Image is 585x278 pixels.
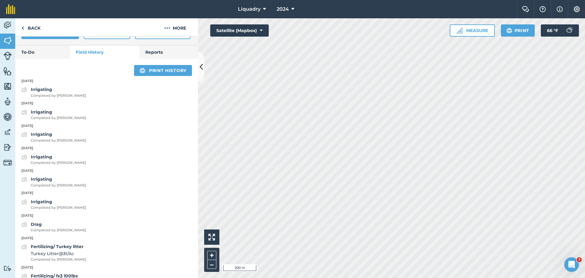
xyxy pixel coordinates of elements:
img: svg+xml;base64,PD94bWwgdmVyc2lvbj0iMS4wIiBlbmNvZGluZz0idXRmLTgiPz4KPCEtLSBHZW5lcmF0b3I6IEFkb2JlIE... [3,158,12,167]
span: Completed by [PERSON_NAME] [31,115,86,121]
a: IrrigatingCompleted by [PERSON_NAME] [21,176,86,188]
span: Completed by [PERSON_NAME] [31,183,86,188]
strong: Irrigating [31,176,52,182]
img: svg+xml;base64,PHN2ZyB4bWxucz0iaHR0cDovL3d3dy53My5vcmcvMjAwMC9zdmciIHdpZHRoPSIyMCIgaGVpZ2h0PSIyNC... [164,24,170,32]
strong: Irrigating [31,154,52,160]
strong: Drag [31,222,42,227]
img: Four arrows, one pointing top left, one top right, one bottom right and the last bottom left [208,234,215,240]
p: [DATE] [15,265,198,270]
p: [DATE] [15,190,198,196]
span: 3 [577,257,582,262]
a: DragCompleted by [PERSON_NAME] [21,221,86,233]
span: Liquadry [238,5,261,13]
img: A question mark icon [539,6,546,12]
img: svg+xml;base64,PD94bWwgdmVyc2lvbj0iMS4wIiBlbmNvZGluZz0idXRmLTgiPz4KPCEtLSBHZW5lcmF0b3I6IEFkb2JlIE... [21,109,27,116]
img: Two speech bubbles overlapping with the left bubble in the forefront [522,6,529,12]
span: Completed by [PERSON_NAME] [31,228,86,233]
img: svg+xml;base64,PD94bWwgdmVyc2lvbj0iMS4wIiBlbmNvZGluZz0idXRmLTgiPz4KPCEtLSBHZW5lcmF0b3I6IEFkb2JlIE... [3,143,12,152]
p: [DATE] [15,168,198,174]
button: More [152,18,198,36]
img: svg+xml;base64,PHN2ZyB4bWxucz0iaHR0cDovL3d3dy53My5vcmcvMjAwMC9zdmciIHdpZHRoPSI1NiIgaGVpZ2h0PSI2MC... [3,82,12,91]
a: Field History [70,45,139,59]
p: [DATE] [15,213,198,218]
strong: Irrigating [31,87,52,92]
button: + [207,251,216,260]
img: svg+xml;base64,PD94bWwgdmVyc2lvbj0iMS4wIiBlbmNvZGluZz0idXRmLTgiPz4KPCEtLSBHZW5lcmF0b3I6IEFkb2JlIE... [3,128,12,137]
img: svg+xml;base64,PD94bWwgdmVyc2lvbj0iMS4wIiBlbmNvZGluZz0idXRmLTgiPz4KPCEtLSBHZW5lcmF0b3I6IEFkb2JlIE... [21,221,27,228]
img: svg+xml;base64,PHN2ZyB4bWxucz0iaHR0cDovL3d3dy53My5vcmcvMjAwMC9zdmciIHdpZHRoPSI5IiBoZWlnaHQ9IjI0Ii... [21,24,24,32]
img: Ruler icon [456,27,463,34]
a: IrrigatingCompleted by [PERSON_NAME] [21,86,86,98]
img: A cog icon [573,6,580,12]
img: svg+xml;base64,PD94bWwgdmVyc2lvbj0iMS4wIiBlbmNvZGluZz0idXRmLTgiPz4KPCEtLSBHZW5lcmF0b3I6IEFkb2JlIE... [21,86,27,93]
a: Reports [139,45,198,59]
p: [DATE] [15,236,198,241]
img: svg+xml;base64,PD94bWwgdmVyc2lvbj0iMS4wIiBlbmNvZGluZz0idXRmLTgiPz4KPCEtLSBHZW5lcmF0b3I6IEFkb2JlIE... [21,131,27,138]
img: svg+xml;base64,PD94bWwgdmVyc2lvbj0iMS4wIiBlbmNvZGluZz0idXRmLTgiPz4KPCEtLSBHZW5lcmF0b3I6IEFkb2JlIE... [21,153,27,161]
strong: Irrigating [31,109,52,115]
img: svg+xml;base64,PD94bWwgdmVyc2lvbj0iMS4wIiBlbmNvZGluZz0idXRmLTgiPz4KPCEtLSBHZW5lcmF0b3I6IEFkb2JlIE... [21,198,27,206]
img: svg+xml;base64,PHN2ZyB4bWxucz0iaHR0cDovL3d3dy53My5vcmcvMjAwMC9zdmciIHdpZHRoPSI1NiIgaGVpZ2h0PSI2MC... [3,36,12,45]
img: svg+xml;base64,PD94bWwgdmVyc2lvbj0iMS4wIiBlbmNvZGluZz0idXRmLTgiPz4KPCEtLSBHZW5lcmF0b3I6IEFkb2JlIE... [3,265,12,271]
p: [DATE] [15,101,198,106]
a: To-Do [15,45,70,59]
button: Measure [450,24,495,37]
strong: Irrigating [31,199,52,204]
strong: Irrigating [31,132,52,137]
img: svg+xml;base64,PHN2ZyB4bWxucz0iaHR0cDovL3d3dy53My5vcmcvMjAwMC9zdmciIHdpZHRoPSIxOSIgaGVpZ2h0PSIyNC... [140,67,145,74]
iframe: Intercom live chat [564,257,579,272]
button: Satellite (Mapbox) [210,24,269,37]
span: Turkey Litter @ 3 t / Ac [31,250,86,257]
span: Completed by [PERSON_NAME] [31,160,86,166]
a: IrrigatingCompleted by [PERSON_NAME] [21,131,86,143]
img: svg+xml;base64,PD94bWwgdmVyc2lvbj0iMS4wIiBlbmNvZGluZz0idXRmLTgiPz4KPCEtLSBHZW5lcmF0b3I6IEFkb2JlIE... [21,176,27,183]
img: svg+xml;base64,PD94bWwgdmVyc2lvbj0iMS4wIiBlbmNvZGluZz0idXRmLTgiPz4KPCEtLSBHZW5lcmF0b3I6IEFkb2JlIE... [3,21,12,30]
p: [DATE] [15,78,198,84]
img: fieldmargin Logo [6,4,15,14]
img: svg+xml;base64,PD94bWwgdmVyc2lvbj0iMS4wIiBlbmNvZGluZz0idXRmLTgiPz4KPCEtLSBHZW5lcmF0b3I6IEFkb2JlIE... [3,112,12,121]
a: IrrigatingCompleted by [PERSON_NAME] [21,198,86,211]
span: Completed by [PERSON_NAME] [31,257,86,262]
img: svg+xml;base64,PHN2ZyB4bWxucz0iaHR0cDovL3d3dy53My5vcmcvMjAwMC9zdmciIHdpZHRoPSI1NiIgaGVpZ2h0PSI2MC... [3,67,12,76]
a: IrrigatingCompleted by [PERSON_NAME] [21,109,86,121]
strong: Fertilizing/ Turkey litter [31,244,83,249]
a: Print history [134,65,192,76]
img: svg+xml;base64,PHN2ZyB4bWxucz0iaHR0cDovL3d3dy53My5vcmcvMjAwMC9zdmciIHdpZHRoPSIxOSIgaGVpZ2h0PSIyNC... [506,27,512,34]
span: Completed by [PERSON_NAME] [31,138,86,143]
img: svg+xml;base64,PD94bWwgdmVyc2lvbj0iMS4wIiBlbmNvZGluZz0idXRmLTgiPz4KPCEtLSBHZW5lcmF0b3I6IEFkb2JlIE... [3,97,12,106]
img: svg+xml;base64,PHN2ZyB4bWxucz0iaHR0cDovL3d3dy53My5vcmcvMjAwMC9zdmciIHdpZHRoPSIxNyIgaGVpZ2h0PSIxNy... [557,5,563,13]
a: Fertilizing/ Turkey litterTurkey Litter@3t/AcCompleted by [PERSON_NAME] [21,243,86,262]
button: Print [501,24,535,37]
a: Back [15,18,47,36]
button: 66 °F [541,24,579,37]
span: 66 ° F [547,24,558,37]
p: [DATE] [15,123,198,129]
span: Completed by [PERSON_NAME] [31,93,86,99]
span: 2024 [277,5,289,13]
button: – [207,260,216,269]
img: svg+xml;base64,PD94bWwgdmVyc2lvbj0iMS4wIiBlbmNvZGluZz0idXRmLTgiPz4KPCEtLSBHZW5lcmF0b3I6IEFkb2JlIE... [3,52,12,60]
img: svg+xml;base64,PD94bWwgdmVyc2lvbj0iMS4wIiBlbmNvZGluZz0idXRmLTgiPz4KPCEtLSBHZW5lcmF0b3I6IEFkb2JlIE... [21,243,27,251]
p: [DATE] [15,146,198,151]
span: Completed by [PERSON_NAME] [31,205,86,211]
a: IrrigatingCompleted by [PERSON_NAME] [21,153,86,166]
img: svg+xml;base64,PD94bWwgdmVyc2lvbj0iMS4wIiBlbmNvZGluZz0idXRmLTgiPz4KPCEtLSBHZW5lcmF0b3I6IEFkb2JlIE... [563,24,575,37]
